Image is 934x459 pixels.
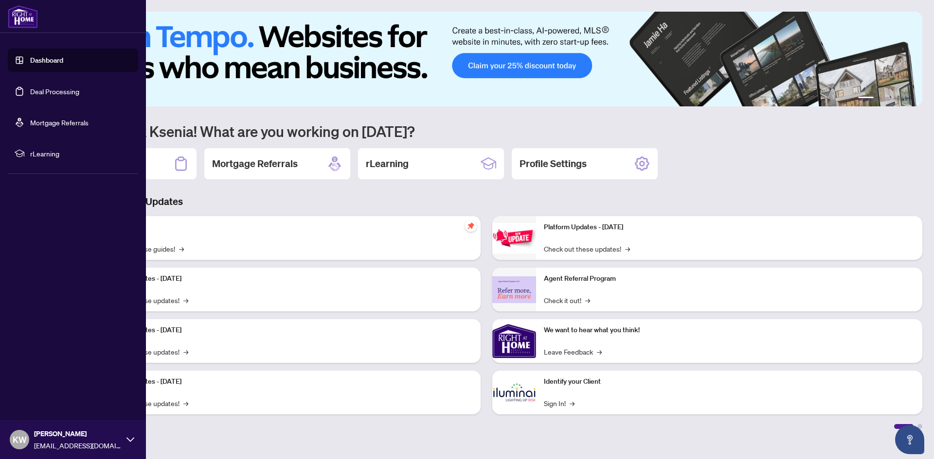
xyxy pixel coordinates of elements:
[895,425,924,454] button: Open asap
[492,276,536,303] img: Agent Referral Program
[492,223,536,254] img: Platform Updates - June 23, 2025
[885,97,889,101] button: 3
[102,376,473,387] p: Platform Updates - [DATE]
[34,440,122,451] span: [EMAIL_ADDRESS][DOMAIN_NAME]
[901,97,905,101] button: 5
[366,157,409,170] h2: rLearning
[544,273,915,284] p: Agent Referral Program
[212,157,298,170] h2: Mortgage Referrals
[30,56,63,65] a: Dashboard
[597,346,602,357] span: →
[544,376,915,387] p: Identify your Client
[909,97,913,101] button: 6
[183,346,188,357] span: →
[179,243,184,254] span: →
[585,295,590,306] span: →
[30,148,131,159] span: rLearning
[102,273,473,284] p: Platform Updates - [DATE]
[492,319,536,363] img: We want to hear what you think!
[544,346,602,357] a: Leave Feedback→
[893,97,897,101] button: 4
[465,220,477,232] span: pushpin
[51,195,922,208] h3: Brokerage & Industry Updates
[51,122,922,140] h1: Welcome back Ksenia! What are you working on [DATE]?
[544,222,915,233] p: Platform Updates - [DATE]
[544,398,575,408] a: Sign In!→
[492,371,536,414] img: Identify your Client
[878,97,881,101] button: 2
[102,325,473,336] p: Platform Updates - [DATE]
[30,87,79,96] a: Deal Processing
[520,157,587,170] h2: Profile Settings
[8,5,38,28] img: logo
[858,97,874,101] button: 1
[13,433,27,446] span: KW
[51,12,922,106] img: Slide 0
[544,243,630,254] a: Check out these updates!→
[183,295,188,306] span: →
[30,118,89,127] a: Mortgage Referrals
[183,398,188,408] span: →
[102,222,473,233] p: Self-Help
[570,398,575,408] span: →
[544,325,915,336] p: We want to hear what you think!
[625,243,630,254] span: →
[34,428,122,439] span: [PERSON_NAME]
[544,295,590,306] a: Check it out!→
